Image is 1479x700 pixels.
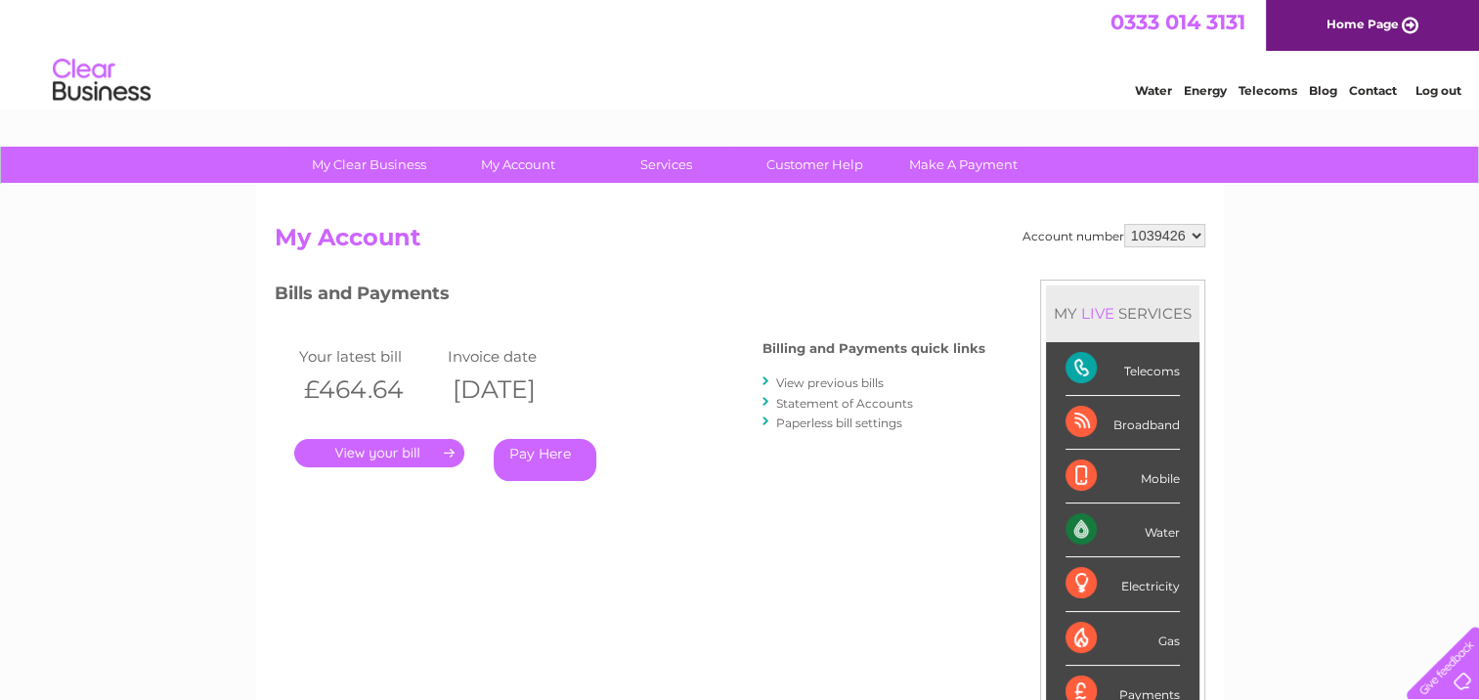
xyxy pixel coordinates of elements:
h4: Billing and Payments quick links [762,341,985,356]
a: My Clear Business [288,147,450,183]
div: Mobile [1066,450,1180,503]
a: Energy [1184,83,1227,98]
a: Make A Payment [883,147,1044,183]
th: [DATE] [443,370,592,410]
a: Statement of Accounts [776,396,913,411]
a: Paperless bill settings [776,416,902,430]
a: Services [586,147,747,183]
div: Gas [1066,612,1180,666]
td: Invoice date [443,343,592,370]
h3: Bills and Payments [275,280,985,314]
h2: My Account [275,224,1205,261]
div: Clear Business is a trading name of Verastar Limited (registered in [GEOGRAPHIC_DATA] No. 3667643... [279,11,1202,95]
img: logo.png [52,51,152,110]
a: Contact [1349,83,1397,98]
a: . [294,439,464,467]
div: Electricity [1066,557,1180,611]
a: Customer Help [734,147,895,183]
th: £464.64 [294,370,444,410]
a: Log out [1414,83,1460,98]
div: LIVE [1077,304,1118,323]
a: 0333 014 3131 [1110,10,1245,34]
a: Water [1135,83,1172,98]
div: Water [1066,503,1180,557]
div: Broadband [1066,396,1180,450]
a: My Account [437,147,598,183]
a: Pay Here [494,439,596,481]
div: Account number [1022,224,1205,247]
a: Blog [1309,83,1337,98]
td: Your latest bill [294,343,444,370]
div: MY SERVICES [1046,285,1199,341]
div: Telecoms [1066,342,1180,396]
a: View previous bills [776,375,884,390]
a: Telecoms [1239,83,1297,98]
